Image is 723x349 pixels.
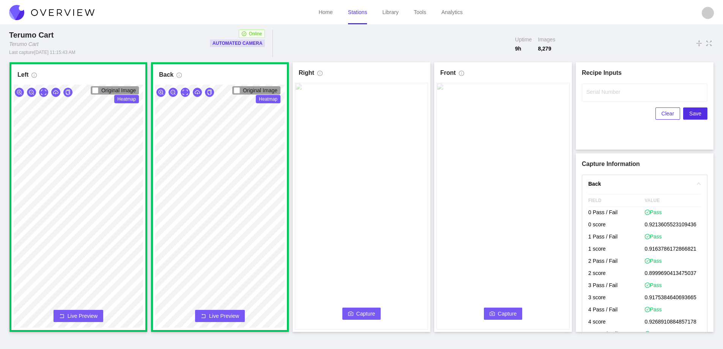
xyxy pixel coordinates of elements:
p: 4 Pass / Fail [588,304,645,316]
span: zoom-out [29,90,34,96]
span: Pass [645,208,662,216]
span: Online [249,30,262,38]
span: zoom-in [158,90,164,96]
span: Pass [645,330,662,338]
a: Library [382,9,399,15]
a: Home [318,9,332,15]
h1: Recipe Inputs [582,68,707,77]
button: copy [205,88,214,97]
h1: Capture Information [582,159,707,169]
span: check-circle [645,258,650,264]
div: Terumo Cart [9,40,38,48]
a: Analytics [441,9,463,15]
span: Terumo Cart [9,31,54,39]
h1: Back [159,70,173,79]
button: expand [39,88,48,97]
div: Terumo Cart [9,30,57,40]
button: Save [683,107,707,120]
a: Tools [414,9,426,15]
div: Last capture [DATE] 11:15:43 AM [9,49,76,55]
span: check-circle [242,32,246,36]
span: info-circle [176,73,182,81]
p: 0 Pass / Fail [588,207,645,219]
span: camera [348,311,353,317]
p: 1 score [588,243,645,256]
h1: Right [299,68,314,77]
span: Heatmap [114,95,139,103]
img: Overview [9,5,95,20]
span: Live Preview [68,312,98,320]
p: 3 score [588,292,645,304]
button: rollbackLive Preview [54,310,103,322]
button: expand [181,88,190,97]
p: 0.9175384640693665 [645,292,701,304]
span: cloud-download [195,90,200,96]
span: Pass [645,233,662,240]
p: Automated Camera [213,39,263,47]
span: rollback [201,313,206,319]
button: cameraCapture [342,308,381,320]
a: Stations [348,9,367,15]
span: expand [41,90,46,96]
p: 0 score [588,219,645,231]
span: check-circle [645,331,650,336]
span: check-circle [645,234,650,239]
span: camera [490,311,495,317]
span: Original Image [101,87,136,93]
span: rollback [59,313,65,319]
button: copy [63,88,72,97]
span: VALUE [645,194,701,207]
span: copy [207,90,212,96]
span: 8,279 [538,45,555,52]
button: rollbackLive Preview [195,310,245,322]
span: info-circle [32,73,37,81]
button: cloud-download [193,88,202,97]
p: 3 Pass / Fail [588,280,645,292]
div: rightBack [582,175,707,193]
span: copy [65,90,71,96]
span: Capture [498,310,517,318]
span: info-circle [459,71,464,79]
span: expand [183,90,188,96]
span: Capture [356,310,375,318]
span: Pass [645,257,662,265]
label: Serial Number [586,88,620,96]
span: vertical-align-middle [696,39,703,48]
p: 0.9163786172866821 [645,243,701,256]
button: zoom-out [27,88,36,97]
p: 0.8999690413475037 [645,268,701,280]
button: zoom-out [169,88,178,97]
h4: Back [588,180,692,188]
span: zoom-in [17,90,22,96]
span: Pass [645,281,662,289]
button: cloud-download [51,88,60,97]
p: 0.9213605523109436 [645,219,701,231]
span: check-circle [645,307,650,312]
span: Pass [645,306,662,313]
span: Images [538,36,555,43]
span: FIELD [588,194,645,207]
p: 0.9268910884857178 [645,316,701,328]
span: cloud-download [53,90,58,96]
button: Clear [655,107,680,120]
span: Clear [662,109,674,118]
span: 9 h [515,45,532,52]
span: check-circle [645,283,650,288]
button: zoom-in [15,88,24,97]
p: 2 Pass / Fail [588,256,645,268]
button: cameraCapture [484,308,523,320]
p: 2 score [588,268,645,280]
span: Original Image [243,87,277,93]
p: 4 score [588,316,645,328]
span: Heatmap [256,95,280,103]
span: Save [689,109,701,118]
p: 1 Pass / Fail [588,231,645,243]
button: zoom-in [156,88,165,97]
h1: Front [440,68,456,77]
span: check-circle [645,210,650,215]
h1: Left [17,70,28,79]
span: info-circle [317,71,323,79]
span: Live Preview [209,312,239,320]
p: 5 Pass / Fail [588,328,645,341]
span: zoom-out [170,90,176,96]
